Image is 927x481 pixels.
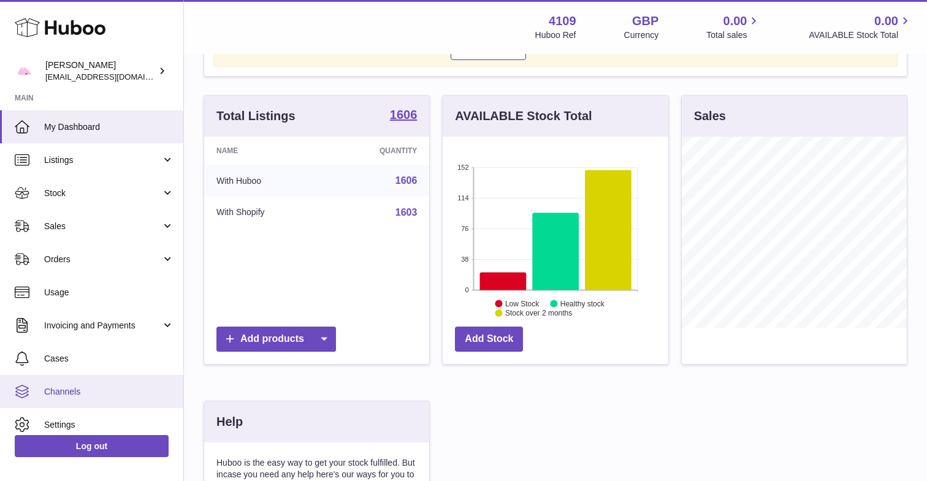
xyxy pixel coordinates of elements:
[560,299,605,308] text: Healthy stock
[326,137,429,165] th: Quantity
[624,29,659,41] div: Currency
[462,256,469,263] text: 38
[395,207,418,218] a: 1603
[45,72,180,81] span: [EMAIL_ADDRESS][DOMAIN_NAME]
[44,320,161,331] span: Invoicing and Payments
[45,59,156,83] div: [PERSON_NAME]
[505,299,540,308] text: Low Stock
[44,353,174,365] span: Cases
[204,137,326,165] th: Name
[390,108,418,121] strong: 1606
[455,327,523,352] a: Add Stock
[465,286,469,294] text: 0
[505,309,572,317] text: Stock over 2 months
[706,13,761,41] a: 0.00 Total sales
[694,108,726,124] h3: Sales
[216,108,296,124] h3: Total Listings
[44,187,161,199] span: Stock
[204,197,326,229] td: With Shopify
[44,287,174,298] span: Usage
[15,435,169,457] a: Log out
[216,414,243,430] h3: Help
[632,13,658,29] strong: GBP
[457,164,468,171] text: 152
[457,194,468,202] text: 114
[44,154,161,166] span: Listings
[723,13,747,29] span: 0.00
[809,29,912,41] span: AVAILABLE Stock Total
[15,62,33,80] img: internalAdmin-4109@internal.huboo.com
[216,327,336,352] a: Add products
[44,419,174,431] span: Settings
[706,29,761,41] span: Total sales
[44,121,174,133] span: My Dashboard
[462,225,469,232] text: 76
[204,165,326,197] td: With Huboo
[395,175,418,186] a: 1606
[535,29,576,41] div: Huboo Ref
[874,13,898,29] span: 0.00
[809,13,912,41] a: 0.00 AVAILABLE Stock Total
[44,221,161,232] span: Sales
[455,108,592,124] h3: AVAILABLE Stock Total
[44,254,161,265] span: Orders
[390,108,418,123] a: 1606
[44,386,174,398] span: Channels
[549,13,576,29] strong: 4109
